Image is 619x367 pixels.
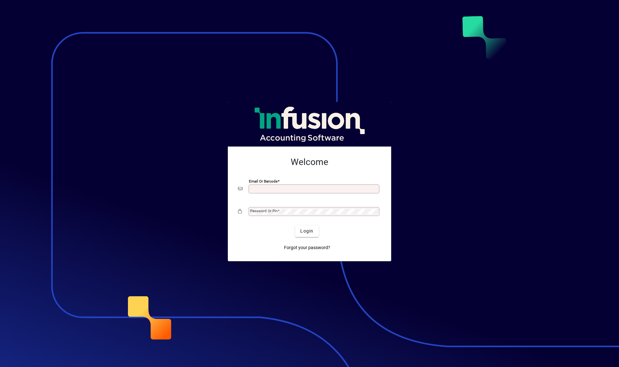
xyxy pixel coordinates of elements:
h2: Welcome [238,157,381,168]
span: Login [300,228,313,234]
mat-label: Email or Barcode [249,179,278,183]
button: Login [295,226,318,237]
a: Forgot your password? [281,242,333,254]
span: Forgot your password? [284,244,330,251]
mat-label: Password or Pin [250,209,278,213]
